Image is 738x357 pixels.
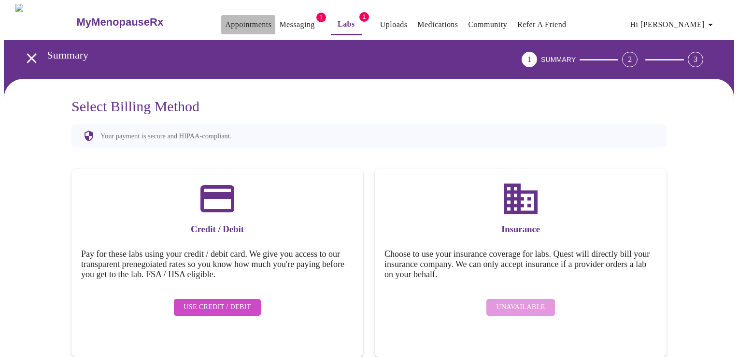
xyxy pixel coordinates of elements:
h3: Summary [47,49,468,61]
div: 2 [622,52,638,67]
span: 1 [359,12,369,22]
div: 3 [688,52,703,67]
button: Community [464,15,511,34]
span: Hi [PERSON_NAME] [630,18,716,31]
button: Medications [413,15,462,34]
h3: Select Billing Method [71,98,667,115]
button: Use Credit / Debit [174,299,261,316]
button: Refer a Friend [513,15,570,34]
h5: Choose to use your insurance coverage for labs. Quest will directly bill your insurance company. ... [384,249,657,280]
button: Uploads [376,15,412,34]
a: MyMenopauseRx [75,5,202,39]
button: open drawer [17,44,46,73]
h3: Insurance [384,224,657,235]
img: MyMenopauseRx Logo [15,4,75,40]
h3: Credit / Debit [81,224,354,235]
span: Use Credit / Debit [184,301,251,313]
p: Your payment is secure and HIPAA-compliant. [100,132,231,140]
h5: Pay for these labs using your credit / debit card. We give you access to our transparent prenegoi... [81,249,354,280]
button: Labs [331,15,362,35]
div: 1 [522,52,537,67]
a: Messaging [279,18,314,31]
h3: MyMenopauseRx [77,16,164,29]
button: Messaging [275,15,318,34]
a: Labs [338,17,355,31]
a: Community [468,18,507,31]
a: Uploads [380,18,408,31]
button: Appointments [221,15,275,34]
button: Hi [PERSON_NAME] [626,15,720,34]
span: 1 [316,13,326,22]
a: Medications [417,18,458,31]
span: SUMMARY [541,56,576,63]
a: Appointments [225,18,271,31]
a: Refer a Friend [517,18,567,31]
